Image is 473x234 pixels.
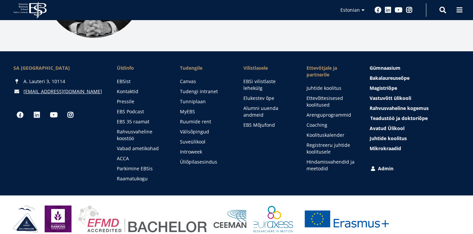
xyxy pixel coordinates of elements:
[117,118,167,125] a: EBS 35 raamat
[370,95,411,101] span: Vastuvõtt ülikooli
[117,155,167,162] a: ACCA
[370,115,428,121] span: Teadustöö ja doktoriõpe
[370,105,460,112] a: Rahvusvaheline kogemus
[47,108,60,122] a: Youtube
[13,108,27,122] a: Facebook
[13,206,38,232] img: HAKA
[395,7,403,13] a: Youtube
[180,128,230,135] a: Välisõpingud
[385,7,391,13] a: Linkedin
[370,105,429,111] span: Rahvusvaheline kogemus
[306,142,356,155] a: Registreeru juhtide koolitusele
[370,135,460,142] a: Juhtide koolitus
[117,165,167,172] a: Parkimine EBSis
[370,125,405,131] span: Avatud Ülikool
[370,125,460,132] a: Avatud Ülikool
[180,138,230,145] a: Suveülikool
[117,128,167,142] a: Rahvusvaheline koostöö
[180,65,230,71] a: Tudengile
[180,118,230,125] a: Ruumide rent
[253,206,293,232] img: EURAXESS
[30,108,44,122] a: Linkedin
[300,206,394,232] img: Erasmus+
[370,145,460,152] a: Mikrokraadid
[78,206,207,232] img: EFMD
[23,88,102,95] a: [EMAIL_ADDRESS][DOMAIN_NAME]
[370,65,400,71] span: Gümnaasium
[180,78,230,85] a: Canvas
[180,159,230,165] a: Üliõpilasesindus
[375,7,381,13] a: Facebook
[243,65,293,71] span: Vilistlasele
[370,135,407,141] span: Juhtide koolitus
[306,159,356,172] a: Hindamisvahendid ja meetodid
[306,95,356,108] a: Ettevõttesisesed koolitused
[117,175,167,182] a: Raamatukogu
[306,122,356,128] a: Coaching
[13,65,103,71] div: SA [GEOGRAPHIC_DATA]
[370,75,410,81] span: Bakalaureuseõpe
[243,105,293,118] a: Alumni uuenda andmeid
[406,7,413,13] a: Instagram
[370,115,460,122] a: Teadustöö ja doktoriõpe
[370,165,460,172] a: Admin
[180,98,230,105] a: Tunniplaan
[370,145,401,152] span: Mikrokraadid
[180,108,230,115] a: MyEBS
[13,78,103,85] div: A. Lauteri 3, 10114
[117,78,167,85] a: EBSist
[117,145,167,152] a: Vabad ametikohad
[306,65,356,78] span: Ettevõtjale ja partnerile
[117,88,167,95] a: Kontaktid
[306,85,356,92] a: Juhtide koolitus
[370,95,460,102] a: Vastuvõtt ülikooli
[370,65,460,71] a: Gümnaasium
[243,122,293,128] a: EBS Mõjufond
[300,206,394,232] a: Erasmus +
[243,95,293,102] a: Elukestev õpe
[180,149,230,155] a: Introweek
[45,206,72,232] img: Eduniversal
[117,65,167,71] span: Üldinfo
[370,85,397,91] span: Magistriõpe
[214,210,247,228] img: Ceeman
[306,132,356,138] a: Koolituskalender
[64,108,77,122] a: Instagram
[117,98,167,105] a: Pressile
[243,78,293,92] a: EBSi vilistlaste lehekülg
[370,85,460,92] a: Magistriõpe
[117,108,167,115] a: EBS Podcast
[370,75,460,81] a: Bakalaureuseõpe
[180,88,230,95] a: Tudengi intranet
[306,112,356,118] a: Arenguprogrammid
